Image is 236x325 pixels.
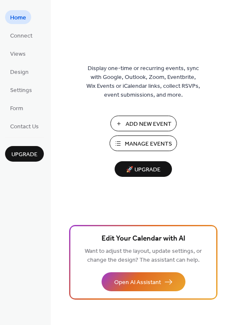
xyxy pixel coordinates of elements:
[10,86,32,95] span: Settings
[110,116,177,131] button: Add New Event
[10,122,39,131] span: Contact Us
[5,65,34,79] a: Design
[125,140,172,149] span: Manage Events
[11,150,38,159] span: Upgrade
[102,272,185,291] button: Open AI Assistant
[10,32,32,41] span: Connect
[5,146,44,162] button: Upgrade
[115,161,172,177] button: 🚀 Upgrade
[86,64,200,100] span: Display one-time or recurring events, sync with Google, Outlook, Zoom, Eventbrite, Wix Events or ...
[5,83,37,97] a: Settings
[5,28,38,42] a: Connect
[10,68,29,77] span: Design
[5,101,28,115] a: Form
[5,119,44,133] a: Contact Us
[5,10,31,24] a: Home
[10,50,26,59] span: Views
[120,164,167,176] span: 🚀 Upgrade
[10,104,23,113] span: Form
[126,120,172,129] span: Add New Event
[10,14,26,22] span: Home
[114,278,161,287] span: Open AI Assistant
[85,246,202,266] span: Want to adjust the layout, update settings, or change the design? The assistant can help.
[102,233,185,245] span: Edit Your Calendar with AI
[5,46,31,60] a: Views
[110,135,177,151] button: Manage Events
